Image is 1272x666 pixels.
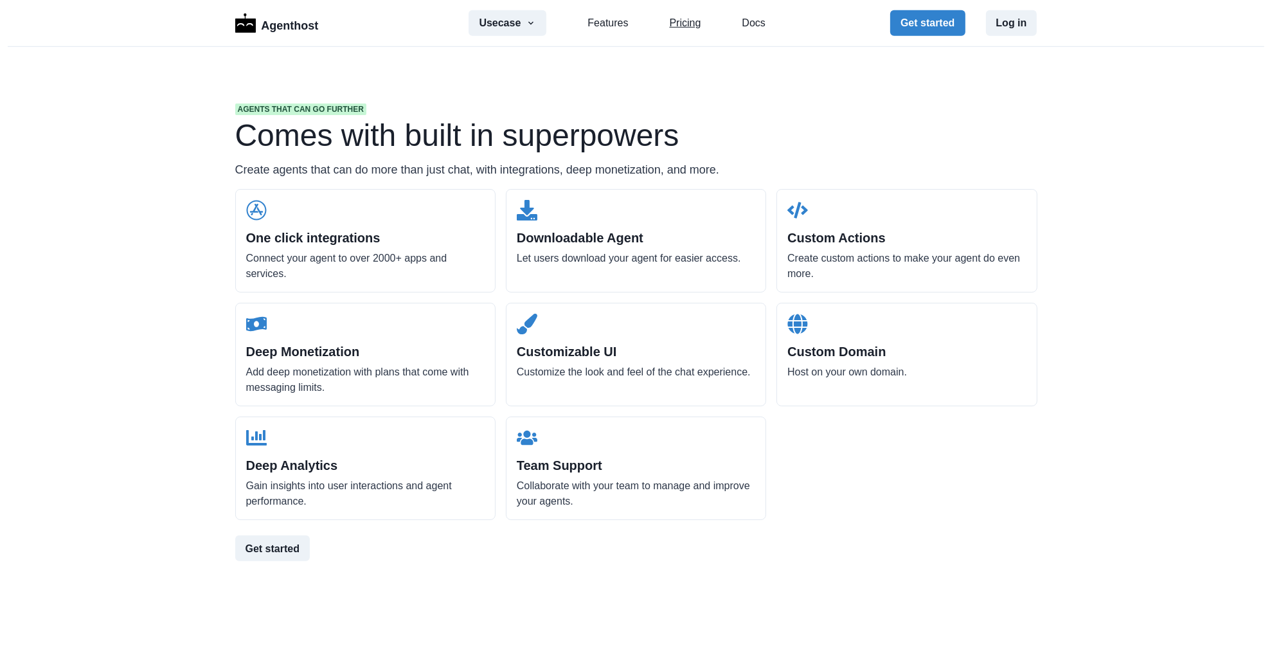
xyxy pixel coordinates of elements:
h2: Deep Monetization [246,344,485,359]
span: Agents that can go further [235,104,366,115]
a: Pricing [670,15,701,31]
img: Logo [235,14,256,33]
a: Docs [742,15,765,31]
p: Customize the look and feel of the chat experience. [517,364,755,380]
p: Connect your agent to over 2000+ apps and services. [246,251,485,282]
h1: Comes with built in superpowers [235,120,1037,151]
h2: One click integrations [246,230,485,246]
p: Create custom actions to make your agent do even more. [787,251,1026,282]
p: Gain insights into user interactions and agent performance. [246,478,485,509]
button: Log in [986,10,1037,36]
h2: Team Support [517,458,755,473]
p: Let users download your agent for easier access. [517,251,755,266]
h2: Customizable UI [517,344,755,359]
p: Collaborate with your team to manage and improve your agents. [517,478,755,509]
h2: Downloadable Agent [517,230,755,246]
a: Features [587,15,628,31]
p: Add deep monetization with plans that come with messaging limits. [246,364,485,395]
h2: Deep Analytics [246,458,485,473]
a: LogoAgenthost [235,12,319,35]
p: Create agents that can do more than just chat, with integrations, deep monetization, and more. [235,161,1037,179]
p: Host on your own domain. [787,364,1026,380]
button: Get started [235,535,310,561]
p: Agenthost [261,12,318,35]
h2: Custom Actions [787,230,1026,246]
a: Get started [235,535,1037,561]
button: Usecase [469,10,546,36]
h2: Custom Domain [787,344,1026,359]
button: Get started [890,10,965,36]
